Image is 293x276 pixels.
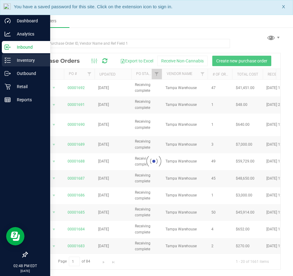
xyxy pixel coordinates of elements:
[282,3,285,10] span: X
[11,57,47,64] p: Inventory
[5,31,11,37] inline-svg: Analytics
[3,269,47,273] p: [DATE]
[5,84,11,90] inline-svg: Retail
[5,44,11,50] inline-svg: Inbound
[5,97,11,103] inline-svg: Reports
[11,70,47,77] p: Outbound
[5,18,11,24] inline-svg: Dashboard
[6,227,24,245] iframe: Resource center
[11,17,47,24] p: Dashboard
[11,30,47,38] p: Analytics
[27,39,230,48] input: Search Purchase Order ID, Vendor Name and Ref Field 1
[14,4,172,9] span: You have a saved password for this site. Click on the extension icon to sign in.
[11,96,47,103] p: Reports
[5,70,11,76] inline-svg: Outbound
[11,43,47,51] p: Inbound
[3,263,47,269] p: 02:48 PM EDT
[11,83,47,90] p: Retail
[5,57,11,63] inline-svg: Inventory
